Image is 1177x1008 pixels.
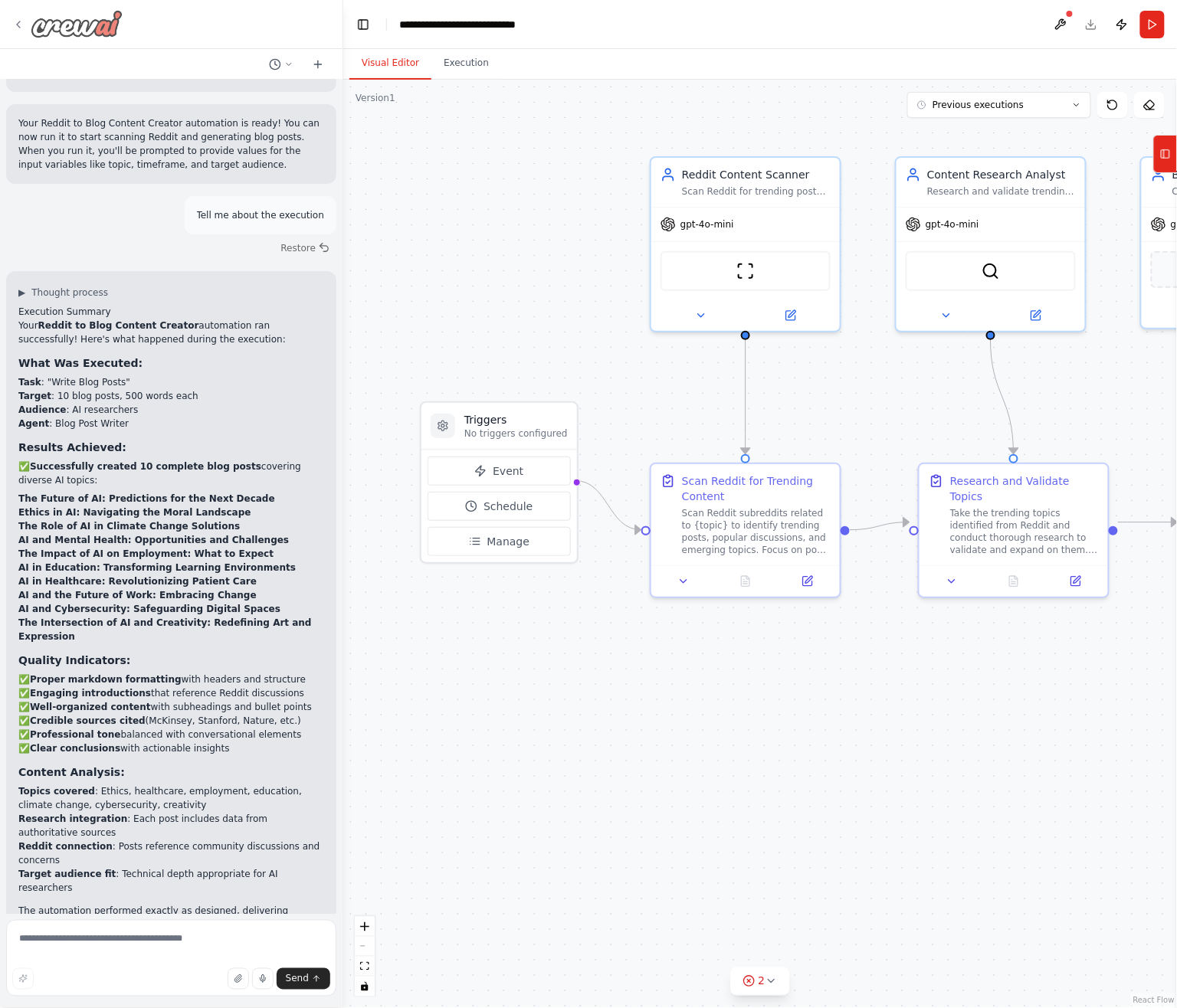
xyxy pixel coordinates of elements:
button: Switch to previous chat [263,55,300,74]
p: The automation performed exactly as designed, delivering comprehensive, well-researched blog cont... [18,904,324,945]
li: ✅ with headers and structure [18,673,324,686]
button: Execution [431,47,501,80]
span: Schedule [484,499,533,514]
img: ScrapeWebsiteTool [736,262,755,280]
span: Thought process [31,286,108,299]
div: React Flow controls [355,917,375,997]
strong: AI and Cybersecurity: Safeguarding Digital Spaces [18,604,280,614]
strong: Research integration [18,813,127,824]
button: No output available [982,572,1047,591]
strong: Content Analysis: [18,766,125,778]
button: Open in side panel [747,306,834,325]
div: Research and validate trending topics discovered from Reddit, gather additional information from ... [927,185,1076,198]
li: : Blog Post Writer [18,417,324,430]
strong: The Impact of AI on Employment: What to Expect [18,548,274,559]
strong: AI in Healthcare: Revolutionizing Patient Care [18,576,257,587]
strong: The Intersection of AI and Creativity: Redefining Art and Expression [18,617,312,642]
button: Upload files [228,968,249,990]
g: Edge from triggers to 39b79e59-73a0-40d7-bd85-ec7ebe2329a4 [575,473,641,538]
strong: Results Achieved: [18,441,126,453]
g: Edge from bebc1eaa-79ee-42d8-94f7-46f1c1abb6d6 to eb17e92a-84c6-46e1-980a-f64b6c94ff26 [1118,515,1177,530]
div: Take the trending topics identified from Reddit and conduct thorough research to validate and exp... [950,507,1099,556]
img: SerperDevTool [982,262,1000,280]
button: Open in side panel [1049,572,1102,591]
strong: Reddit to Blog Content Creator [38,320,199,331]
button: Restore [274,237,336,259]
li: : 10 blog posts, 500 words each [18,389,324,403]
strong: Professional tone [30,729,121,740]
p: ✅ covering diverse AI topics: [18,460,324,487]
strong: What Was Executed: [18,357,143,369]
g: Edge from 39b79e59-73a0-40d7-bd85-ec7ebe2329a4 to bebc1eaa-79ee-42d8-94f7-46f1c1abb6d6 [850,515,909,538]
li: : Each post includes data from authoritative sources [18,812,324,839]
div: Version 1 [356,92,395,104]
button: Click to speak your automation idea [252,968,274,990]
div: Research and Validate Topics [950,473,1099,504]
span: Send [286,973,309,985]
strong: Ethics in AI: Navigating the Moral Landscape [18,507,251,518]
button: Start a new chat [306,55,330,74]
strong: AI and Mental Health: Opportunities and Challenges [18,535,289,545]
li: ✅ with subheadings and bullet points [18,700,324,714]
button: 2 [731,967,790,996]
strong: Reddit connection [18,841,113,852]
span: Manage [487,534,530,549]
button: Previous executions [907,92,1091,118]
button: Improve this prompt [12,968,34,990]
nav: breadcrumb [399,17,555,32]
li: ✅ that reference Reddit discussions [18,686,324,700]
strong: Well-organized content [30,702,151,712]
h3: Triggers [464,412,568,427]
strong: Task [18,377,41,388]
li: ✅ with actionable insights [18,741,324,755]
span: Previous executions [933,99,1024,111]
button: Manage [428,527,571,556]
strong: Agent [18,418,49,429]
button: Visual Editor [349,47,431,80]
li: : Ethics, healthcare, employment, education, climate change, cybersecurity, creativity [18,784,324,812]
div: Scan Reddit for Trending Content [682,473,831,504]
div: Scan Reddit subreddits related to {topic} to identify trending posts, popular discussions, and em... [682,507,831,556]
button: Hide left sidebar [352,14,374,35]
strong: Target audience fit [18,869,116,879]
button: ▶Thought process [18,286,108,299]
li: : AI researchers [18,403,324,417]
div: TriggersNo triggers configuredEventScheduleManage [420,401,579,564]
strong: Engaging introductions [30,688,151,699]
strong: Target [18,391,51,401]
button: fit view [355,957,375,977]
g: Edge from 3eeb32fb-251d-45f2-a8e4-6317e55f7ca6 to bebc1eaa-79ee-42d8-94f7-46f1c1abb6d6 [983,339,1021,454]
button: toggle interactivity [355,977,375,997]
span: 2 [759,974,766,989]
li: : Technical depth appropriate for AI researchers [18,867,324,895]
strong: Credible sources cited [30,715,146,726]
strong: Successfully created 10 complete blog posts [30,461,261,472]
strong: AI and the Future of Work: Embracing Change [18,590,257,601]
span: gpt-4o-mini [926,218,979,231]
li: : Posts reference community discussions and concerns [18,839,324,867]
li: ✅ (McKinsey, Stanford, Nature, etc.) [18,714,324,728]
strong: Audience [18,404,66,415]
button: Open in side panel [992,306,1079,325]
div: Research and Validate TopicsTake the trending topics identified from Reddit and conduct thorough ... [918,463,1110,598]
h2: Execution Summary [18,305,324,319]
li: ✅ balanced with conversational elements [18,728,324,741]
button: No output available [713,572,779,591]
div: Content Research Analyst [927,167,1076,182]
p: Your Reddit to Blog Content Creator automation is ready! You can now run it to start scanning Red... [18,116,324,172]
div: Reddit Content Scanner [682,167,831,182]
a: React Flow attribution [1133,997,1175,1005]
span: ▶ [18,286,25,299]
button: Send [277,968,330,990]
img: Logo [31,10,123,38]
span: gpt-4o-mini [680,218,734,231]
g: Edge from 52af801c-5b1c-4285-8c08-9c1ab8fb61cb to 39b79e59-73a0-40d7-bd85-ec7ebe2329a4 [738,339,753,454]
li: : "Write Blog Posts" [18,375,324,389]
button: zoom in [355,917,375,937]
button: zoom out [355,937,375,957]
button: Event [428,457,571,486]
div: Scan Reddit for trending posts and discussions in {topic} subreddits, extract valuable content, a... [682,185,831,198]
button: Open in side panel [781,572,834,591]
p: Your automation ran successfully! Here's what happened during the execution: [18,319,324,346]
strong: Clear conclusions [30,743,120,754]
